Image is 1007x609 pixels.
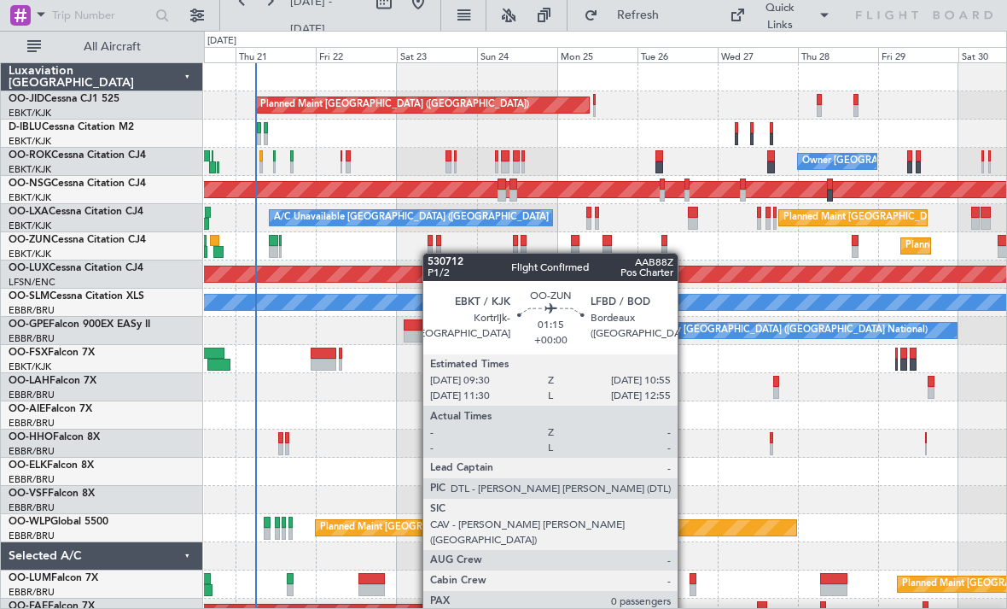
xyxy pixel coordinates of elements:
[9,348,95,358] a: OO-FSXFalcon 7X
[721,2,839,29] button: Quick Links
[9,107,51,120] a: EBKT/KJK
[9,332,55,345] a: EBBR/BRU
[9,150,146,161] a: OO-ROKCessna Citation CJ4
[207,34,236,49] div: [DATE]
[9,235,51,245] span: OO-ZUN
[9,404,92,414] a: OO-AIEFalcon 7X
[9,122,134,132] a: D-IBLUCessna Citation M2
[557,47,637,62] div: Mon 25
[9,248,51,261] a: EBKT/KJK
[9,150,51,161] span: OO-ROK
[9,432,53,442] span: OO-HHO
[878,47,958,62] div: Fri 29
[9,291,144,302] a: OO-SLMCessna Citation XLS
[9,530,55,542] a: EBBR/BRU
[9,179,146,189] a: OO-NSGCessna Citation CJ4
[52,3,150,28] input: Trip Number
[9,94,119,104] a: OO-JIDCessna CJ1 525
[576,2,678,29] button: Refresh
[9,445,55,458] a: EBBR/BRU
[397,47,477,62] div: Sat 23
[9,304,55,317] a: EBBR/BRU
[9,220,51,232] a: EBKT/KJK
[9,376,96,386] a: OO-LAHFalcon 7X
[9,501,55,514] a: EBBR/BRU
[9,517,108,527] a: OO-WLPGlobal 5500
[9,122,42,132] span: D-IBLU
[9,263,49,273] span: OO-LUX
[9,179,51,189] span: OO-NSG
[9,207,49,217] span: OO-LXA
[9,348,48,358] span: OO-FSX
[9,319,150,330] a: OO-GPEFalcon 900EX EASy II
[9,376,49,386] span: OO-LAH
[316,47,396,62] div: Fri 22
[9,460,94,471] a: OO-ELKFalcon 8X
[798,47,878,62] div: Thu 28
[9,517,50,527] span: OO-WLP
[9,135,51,148] a: EBKT/KJK
[9,235,146,245] a: OO-ZUNCessna Citation CJ4
[9,291,49,302] span: OO-SLM
[19,33,185,61] button: All Aircraft
[642,318,928,343] div: No Crew [GEOGRAPHIC_DATA] ([GEOGRAPHIC_DATA] National)
[9,319,49,330] span: OO-GPE
[9,489,95,499] a: OO-VSFFalcon 8X
[9,573,98,583] a: OO-LUMFalcon 7X
[9,263,143,273] a: OO-LUXCessna Citation CJ4
[718,47,798,62] div: Wed 27
[9,163,51,176] a: EBKT/KJK
[637,47,718,62] div: Tue 26
[9,389,55,401] a: EBBR/BRU
[602,9,673,21] span: Refresh
[236,47,316,62] div: Thu 21
[320,515,589,541] div: Planned Maint [GEOGRAPHIC_DATA] ([GEOGRAPHIC_DATA])
[9,404,45,414] span: OO-AIE
[9,360,51,373] a: EBKT/KJK
[477,47,557,62] div: Sun 24
[9,473,55,486] a: EBBR/BRU
[9,432,100,442] a: OO-HHOFalcon 8X
[9,207,143,217] a: OO-LXACessna Citation CJ4
[9,586,55,599] a: EBBR/BRU
[9,94,44,104] span: OO-JID
[9,191,51,204] a: EBKT/KJK
[274,205,591,231] div: A/C Unavailable [GEOGRAPHIC_DATA] ([GEOGRAPHIC_DATA] National)
[441,318,727,343] div: No Crew [GEOGRAPHIC_DATA] ([GEOGRAPHIC_DATA] National)
[9,460,47,471] span: OO-ELK
[260,92,529,118] div: Planned Maint [GEOGRAPHIC_DATA] ([GEOGRAPHIC_DATA])
[44,41,180,53] span: All Aircraft
[9,276,55,289] a: LFSN/ENC
[9,417,55,430] a: EBBR/BRU
[9,573,51,583] span: OO-LUM
[9,489,48,499] span: OO-VSF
